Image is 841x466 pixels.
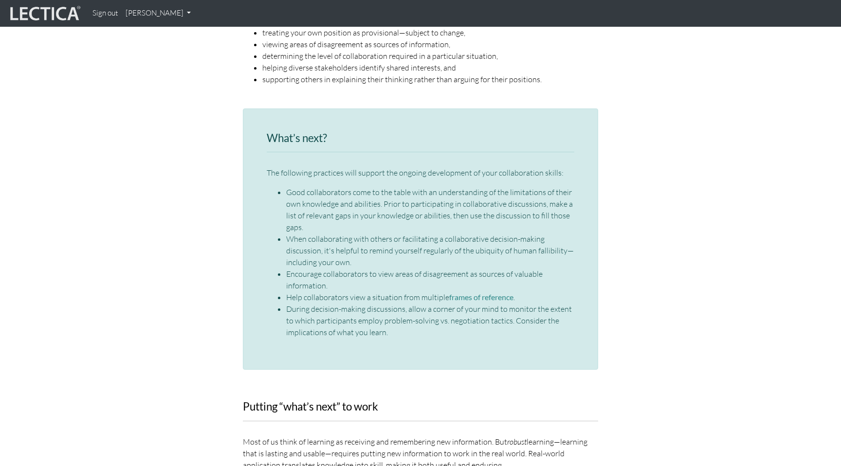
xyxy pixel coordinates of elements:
[243,401,598,413] h3: Putting “what’s next” to work
[262,73,598,85] li: supporting others in explaining their thinking rather than arguing for their positions.
[286,291,574,303] li: Help collaborators view a situation from multiple .
[286,186,574,233] li: Good collaborators come to the table with an understanding of the limitations of their own knowle...
[286,233,574,268] li: When collaborating with others or facilitating a collaborative decision-making discussion, it's h...
[122,4,195,23] a: [PERSON_NAME]
[286,303,574,338] li: During decision-making discussions, allow a corner of your mind to monitor the extent to which pa...
[262,50,598,62] li: determining the level of collaboration required in a particular situation,
[262,38,598,50] li: viewing areas of disagreement as sources of information,
[267,132,574,144] h3: What’s next?
[449,292,513,302] a: frames of reference
[267,167,574,179] p: The following practices will support the ongoing development of your collaboration skills:
[89,4,122,23] a: Sign out
[8,4,81,23] img: lecticalive
[262,62,598,73] li: helping diverse stakeholders identify shared interests, and
[262,27,598,38] li: treating your own position as provisional—subject to change,
[286,268,574,291] li: Encourage collaborators to view areas of disagreement as sources of valuable information.
[507,437,527,447] em: robust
